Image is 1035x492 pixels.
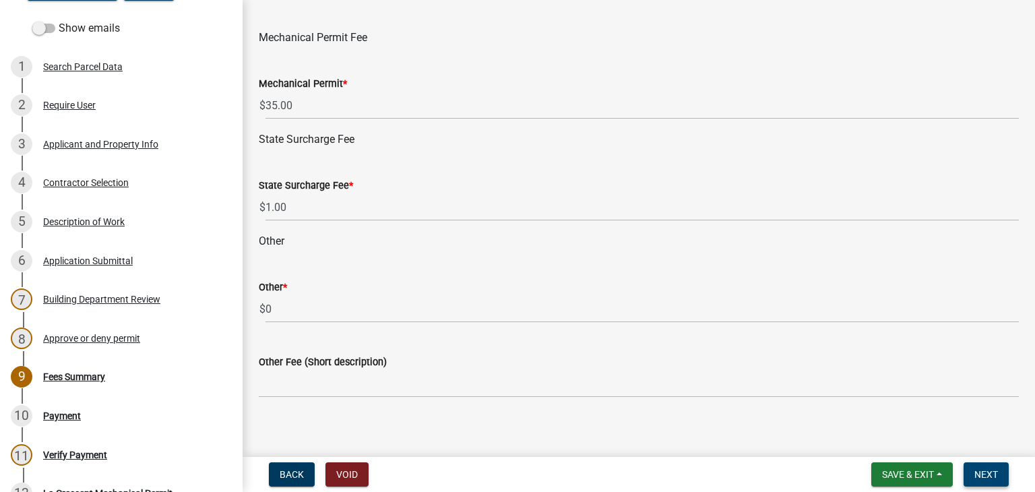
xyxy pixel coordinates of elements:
label: Show emails [32,20,120,36]
label: Other Fee (Short description) [259,358,387,367]
div: 6 [11,250,32,272]
span: Next [974,469,998,480]
div: Contractor Selection [43,178,129,187]
div: Search Parcel Data [43,62,123,71]
label: Other [259,283,287,293]
div: Application Submittal [43,256,133,266]
div: 7 [11,288,32,310]
div: 2 [11,94,32,116]
label: State Surcharge Fee [259,181,353,191]
div: Building Department Review [43,295,160,304]
button: Save & Exit [871,462,953,487]
div: State Surcharge Fee [259,131,1019,148]
div: 3 [11,133,32,155]
div: Approve or deny permit [43,334,140,343]
div: 11 [11,444,32,466]
button: Next [964,462,1009,487]
span: $ [259,193,266,221]
div: 4 [11,172,32,193]
div: 10 [11,405,32,427]
button: Back [269,462,315,487]
span: $ [259,92,266,119]
div: Require User [43,100,96,110]
div: Description of Work [43,217,125,226]
div: Applicant and Property Info [43,140,158,149]
div: Verify Payment [43,450,107,460]
span: Save & Exit [882,469,934,480]
div: Mechanical Permit Fee [259,30,1019,46]
label: Mechanical Permit [259,80,347,89]
span: $ [259,295,266,323]
div: Fees Summary [43,372,105,381]
button: Void [325,462,369,487]
div: 8 [11,328,32,349]
div: Other [259,233,1019,249]
span: Back [280,469,304,480]
div: Payment [43,411,81,421]
div: 5 [11,211,32,233]
div: 1 [11,56,32,78]
div: 9 [11,366,32,388]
